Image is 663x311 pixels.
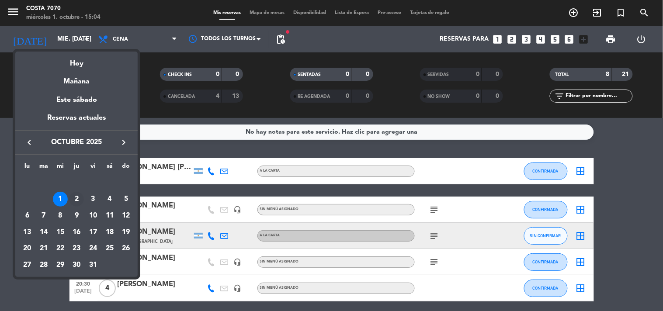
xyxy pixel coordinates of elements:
td: 15 de octubre de 2025 [52,224,69,241]
td: OCT. [19,175,134,191]
td: 7 de octubre de 2025 [35,207,52,224]
div: 20 [20,241,35,256]
td: 14 de octubre de 2025 [35,224,52,241]
div: 13 [20,225,35,240]
td: 20 de octubre de 2025 [19,240,35,257]
i: keyboard_arrow_right [118,137,129,148]
td: 23 de octubre de 2025 [69,240,85,257]
th: jueves [69,161,85,175]
div: Mañana [15,69,138,87]
div: 23 [69,241,84,256]
td: 3 de octubre de 2025 [85,191,101,207]
div: 25 [102,241,117,256]
div: 24 [86,241,101,256]
div: Reservas actuales [15,112,138,130]
td: 9 de octubre de 2025 [69,207,85,224]
button: keyboard_arrow_left [21,137,37,148]
td: 12 de octubre de 2025 [118,207,135,224]
div: 18 [102,225,117,240]
td: 16 de octubre de 2025 [69,224,85,241]
div: 6 [20,208,35,223]
td: 11 de octubre de 2025 [101,207,118,224]
td: 1 de octubre de 2025 [52,191,69,207]
div: 2 [69,192,84,207]
div: 7 [36,208,51,223]
i: keyboard_arrow_left [24,137,35,148]
div: 14 [36,225,51,240]
td: 24 de octubre de 2025 [85,240,101,257]
div: 12 [119,208,134,223]
td: 18 de octubre de 2025 [101,224,118,241]
div: 29 [53,258,68,273]
div: 10 [86,208,101,223]
td: 19 de octubre de 2025 [118,224,135,241]
td: 10 de octubre de 2025 [85,207,101,224]
td: 29 de octubre de 2025 [52,257,69,273]
div: Hoy [15,52,138,69]
div: 9 [69,208,84,223]
div: 28 [36,258,51,273]
th: domingo [118,161,135,175]
td: 4 de octubre de 2025 [101,191,118,207]
div: 11 [102,208,117,223]
td: 30 de octubre de 2025 [69,257,85,273]
td: 2 de octubre de 2025 [69,191,85,207]
div: 27 [20,258,35,273]
td: 28 de octubre de 2025 [35,257,52,273]
td: 5 de octubre de 2025 [118,191,135,207]
td: 8 de octubre de 2025 [52,207,69,224]
div: 5 [119,192,134,207]
div: 26 [119,241,134,256]
th: martes [35,161,52,175]
th: lunes [19,161,35,175]
div: 3 [86,192,101,207]
div: 19 [119,225,134,240]
th: viernes [85,161,101,175]
td: 17 de octubre de 2025 [85,224,101,241]
th: sábado [101,161,118,175]
td: 21 de octubre de 2025 [35,240,52,257]
div: 31 [86,258,101,273]
div: 22 [53,241,68,256]
div: 4 [102,192,117,207]
div: 17 [86,225,101,240]
td: 22 de octubre de 2025 [52,240,69,257]
div: 8 [53,208,68,223]
div: 16 [69,225,84,240]
button: keyboard_arrow_right [116,137,132,148]
td: 27 de octubre de 2025 [19,257,35,273]
div: 1 [53,192,68,207]
td: 26 de octubre de 2025 [118,240,135,257]
div: Este sábado [15,88,138,112]
td: 31 de octubre de 2025 [85,257,101,273]
td: 13 de octubre de 2025 [19,224,35,241]
span: octubre 2025 [37,137,116,148]
div: 30 [69,258,84,273]
td: 25 de octubre de 2025 [101,240,118,257]
td: 6 de octubre de 2025 [19,207,35,224]
div: 15 [53,225,68,240]
th: miércoles [52,161,69,175]
div: 21 [36,241,51,256]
